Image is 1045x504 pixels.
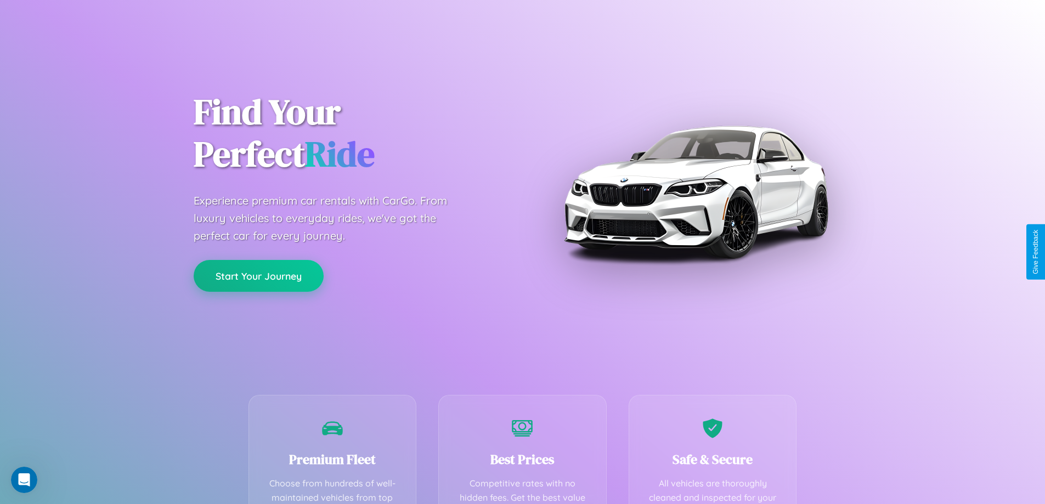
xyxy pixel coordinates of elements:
h3: Premium Fleet [266,450,400,468]
h1: Find Your Perfect [194,91,506,175]
p: Experience premium car rentals with CarGo. From luxury vehicles to everyday rides, we've got the ... [194,192,468,245]
iframe: Intercom live chat [11,467,37,493]
h3: Best Prices [455,450,590,468]
div: Give Feedback [1032,230,1040,274]
h3: Safe & Secure [646,450,780,468]
img: Premium BMW car rental vehicle [558,55,833,329]
button: Start Your Journey [194,260,324,292]
span: Ride [305,130,375,178]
